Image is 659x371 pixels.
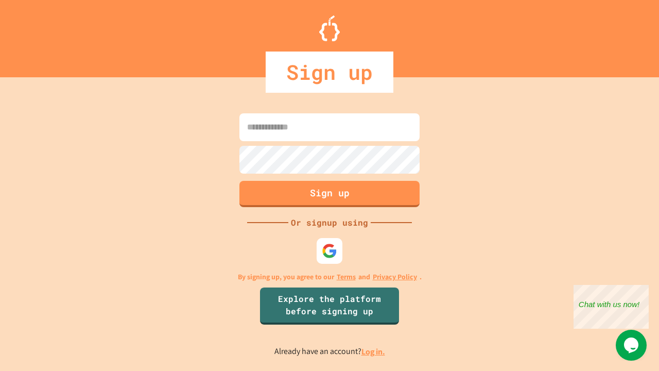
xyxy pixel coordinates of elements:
[337,272,356,282] a: Terms
[266,52,393,93] div: Sign up
[238,272,422,282] p: By signing up, you agree to our and .
[239,181,420,207] button: Sign up
[274,345,385,358] p: Already have an account?
[319,15,340,41] img: Logo.svg
[260,288,399,325] a: Explore the platform before signing up
[373,272,417,282] a: Privacy Policy
[574,285,649,329] iframe: chat widget
[322,243,337,259] img: google-icon.svg
[361,346,385,357] a: Log in.
[616,330,649,361] iframe: chat widget
[288,216,371,229] div: Or signup using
